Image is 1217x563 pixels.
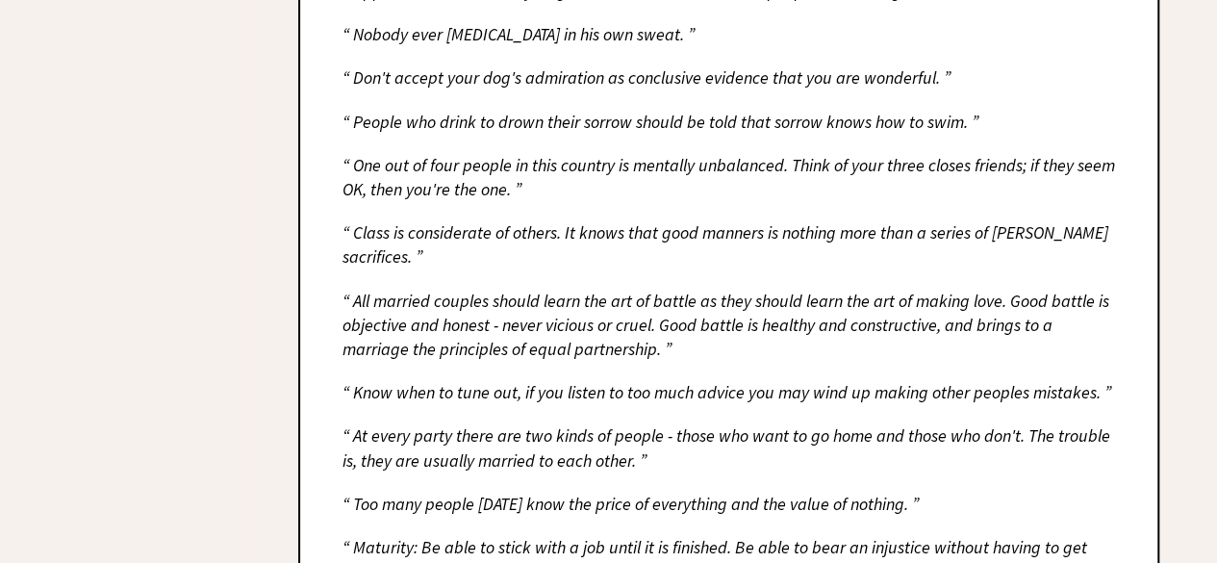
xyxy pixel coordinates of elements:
[342,153,1115,201] div: “ One out of four people in this country is mentally unbalanced. Think of your three closes frien...
[342,380,1115,404] div: “ Know when to tune out, if you listen to too much advice you may wind up making other peoples mi...
[342,65,1115,90] div: “ Don't accept your dog's admiration as conclusive evidence that you are wonderful. ”
[342,220,1115,269] div: “ Class is considerate of others. It knows that good manners is nothing more than a series of [PE...
[342,22,1115,46] div: “ Nobody ever [MEDICAL_DATA] in his own sweat. ”
[342,423,1115,472] div: “ At every party there are two kinds of people - those who want to go home and those who don't. T...
[342,289,1115,362] div: “ All married couples should learn the art of battle as they should learn the art of making love....
[342,492,1115,516] div: “ Too many people [DATE] know the price of everything and the value of nothing. ”
[342,110,1115,134] div: “ People who drink to drown their sorrow should be told that sorrow knows how to swim. ”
